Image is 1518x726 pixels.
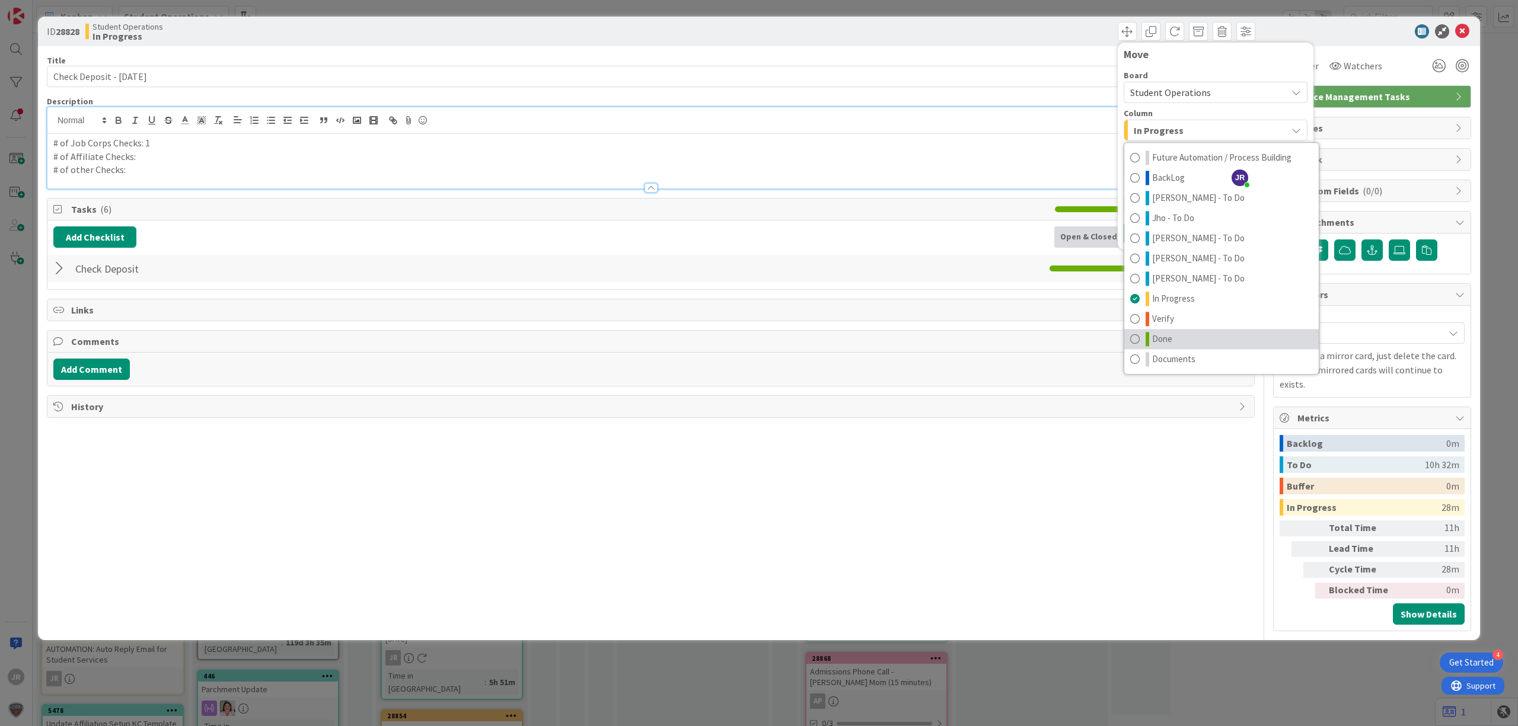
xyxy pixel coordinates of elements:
div: 11h [1399,520,1459,536]
a: BackLog [1124,168,1319,188]
a: In Progress [1124,289,1319,309]
button: Add Comment [53,359,130,380]
p: # of Job Corps Checks: 1 [53,136,1248,150]
button: In Progress [1124,120,1307,141]
span: Dates [1297,121,1449,135]
div: Open Get Started checklist, remaining modules: 4 [1440,653,1503,673]
div: Open & Closed [1054,226,1124,248]
div: To Do [1287,456,1425,473]
a: Documents [1124,349,1319,369]
a: Done [1124,329,1319,349]
b: 28828 [56,25,79,37]
div: Blocked Time [1329,583,1394,599]
span: Office Management Tasks [1297,89,1449,104]
span: Description [47,96,93,107]
a: [PERSON_NAME] - To Do [1124,248,1319,268]
div: 28m [1442,499,1459,516]
button: Show Details [1393,603,1465,625]
span: Tasks [71,202,1049,216]
div: 4 [1493,650,1503,660]
span: [PERSON_NAME] - To Do [1152,251,1245,266]
div: 28m [1399,562,1459,578]
a: [PERSON_NAME] - To Do [1124,268,1319,289]
div: Move [1124,49,1307,60]
a: Future Automation / Process Building [1124,148,1319,168]
span: ( 6 ) [100,203,111,215]
span: Board [1124,71,1148,79]
span: Student Operations [93,22,163,31]
label: Title [47,55,66,66]
span: Metrics [1297,411,1449,425]
span: Jho - To Do [1152,211,1194,225]
div: In Progress [1287,499,1442,516]
span: Done [1152,332,1172,346]
a: Jho - To Do [1124,208,1319,228]
div: Backlog [1287,435,1446,452]
div: 0m [1446,478,1459,494]
span: ID [47,24,79,39]
p: # of other Checks: [53,163,1248,177]
span: Comments [71,334,1233,348]
div: Get Started [1449,657,1494,669]
span: [PERSON_NAME] - To Do [1152,271,1245,286]
p: To delete a mirror card, just delete the card. All other mirrored cards will continue to exists. [1280,348,1465,391]
input: type card name here... [47,66,1255,87]
span: Mirrors [1297,287,1449,302]
button: Add Checklist [53,226,136,248]
span: Student Operations [1130,87,1211,98]
span: Attachments [1297,215,1449,229]
div: Total Time [1329,520,1394,536]
span: [PERSON_NAME] - To Do [1152,231,1245,245]
a: [PERSON_NAME] - To Do [1124,228,1319,248]
span: ( 0/0 ) [1363,185,1382,197]
span: Support [25,2,54,16]
div: In Progress [1124,142,1319,375]
span: In Progress [1152,292,1195,306]
span: Column [1124,109,1153,117]
a: [PERSON_NAME] - To Do [1124,188,1319,208]
div: 11h [1399,541,1459,557]
div: Buffer [1287,478,1446,494]
span: Links [71,303,1233,317]
span: Documents [1152,352,1195,366]
span: BackLog [1152,171,1185,185]
span: In Progress [1134,123,1184,138]
span: Watchers [1344,59,1382,73]
span: [PERSON_NAME] - To Do [1152,191,1245,205]
div: Cycle Time [1329,562,1394,578]
span: Custom Fields [1297,184,1449,198]
div: 10h 32m [1425,456,1459,473]
span: Verify [1152,312,1174,326]
span: JR [1232,169,1248,186]
span: Future Automation / Process Building [1152,151,1291,165]
div: 0m [1446,435,1459,452]
span: History [71,399,1233,414]
b: In Progress [93,31,163,41]
span: Select... [1286,325,1438,341]
input: Add Checklist... [71,258,338,279]
p: # of Affiliate Checks: [53,150,1248,164]
div: 0m [1399,583,1459,599]
span: Block [1297,152,1449,167]
a: Verify [1124,309,1319,329]
div: Lead Time [1329,541,1394,557]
